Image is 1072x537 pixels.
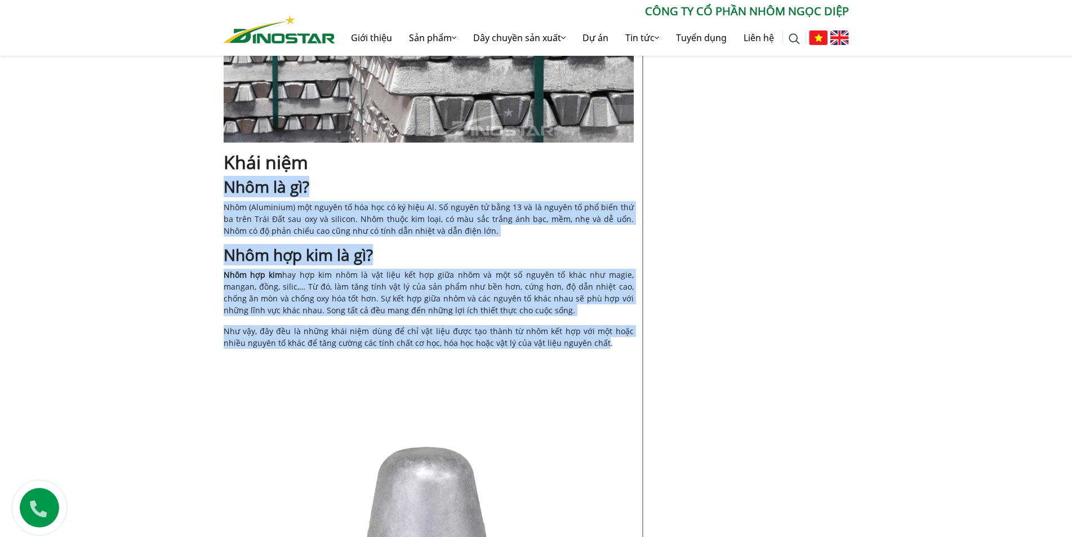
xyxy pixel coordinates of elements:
span: Như vậy, đây đều là những khái niệm dùng để chỉ vật liệu được tạo thành từ nhôm kết hợp với một h... [224,326,634,348]
a: Nhôm hợp kim [224,269,283,280]
img: Tiếng Việt [809,30,828,45]
b: Khái niệm [224,150,308,174]
a: Dự án [574,20,617,56]
span: hay hợp kim nhôm là vật liệu kết hợp giữa nhôm và một số nguyên tố khác như magie, mangan, đồng, ... [224,269,634,292]
img: Nhôm Dinostar [224,15,335,43]
a: Liên hệ [735,20,782,56]
span: àm tăng tính vật lý của sản phẩm như bền hơn, cứng hơn, độ dẫn nhiệt cao, chống ăn mòn và chống o... [224,281,634,316]
span: Nhôm (Aluminium) một nguyên tố hóa học có ký hiệu Al. Số nguyên tử bằng 13 và là nguyên tố phổ bi... [224,202,634,236]
a: Giới thiệu [342,20,401,56]
a: Sản phẩm [401,20,465,56]
a: Tuyển dụng [668,20,735,56]
img: English [830,30,849,45]
a: Dây chuyền sản xuất [465,20,574,56]
a: Tin tức [617,20,668,56]
img: search [789,33,800,45]
p: CÔNG TY CỔ PHẦN NHÔM NGỌC DIỆP [335,3,849,20]
b: Nhôm hợp kim là gì? [224,244,373,265]
b: Nhôm là gì? [224,176,309,197]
